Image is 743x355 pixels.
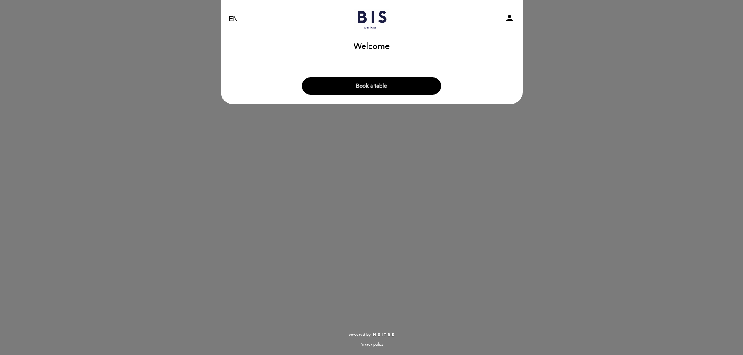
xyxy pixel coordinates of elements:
[302,77,441,95] button: Book a table
[360,342,383,347] a: Privacy policy
[323,9,421,30] a: Bis Bistro
[349,332,371,337] span: powered by
[505,13,514,23] i: person
[372,333,395,337] img: MEITRE
[505,13,514,26] button: person
[349,332,395,337] a: powered by
[354,42,390,51] h1: Welcome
